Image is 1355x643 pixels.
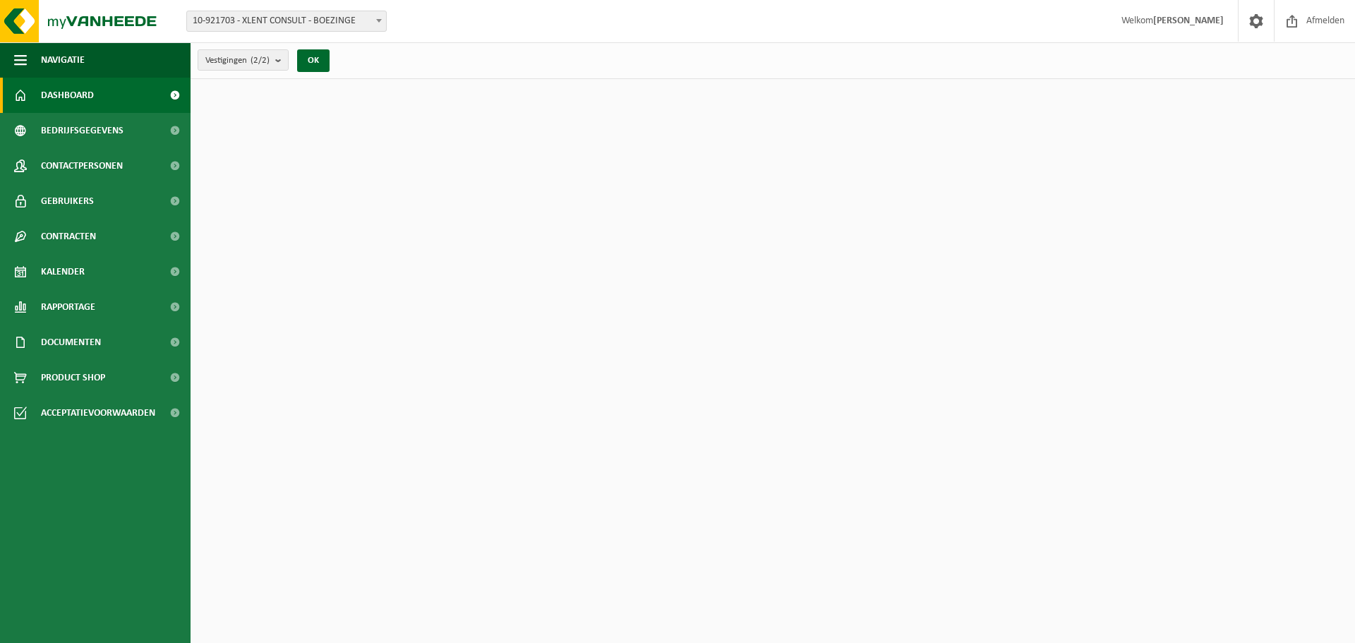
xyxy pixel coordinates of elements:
[186,11,387,32] span: 10-921703 - XLENT CONSULT - BOEZINGE
[41,78,94,113] span: Dashboard
[41,42,85,78] span: Navigatie
[41,325,101,360] span: Documenten
[41,219,96,254] span: Contracten
[251,56,270,65] count: (2/2)
[205,50,270,71] span: Vestigingen
[41,148,123,184] span: Contactpersonen
[1153,16,1224,26] strong: [PERSON_NAME]
[187,11,386,31] span: 10-921703 - XLENT CONSULT - BOEZINGE
[198,49,289,71] button: Vestigingen(2/2)
[41,254,85,289] span: Kalender
[41,184,94,219] span: Gebruikers
[41,360,105,395] span: Product Shop
[297,49,330,72] button: OK
[41,113,124,148] span: Bedrijfsgegevens
[41,395,155,431] span: Acceptatievoorwaarden
[41,289,95,325] span: Rapportage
